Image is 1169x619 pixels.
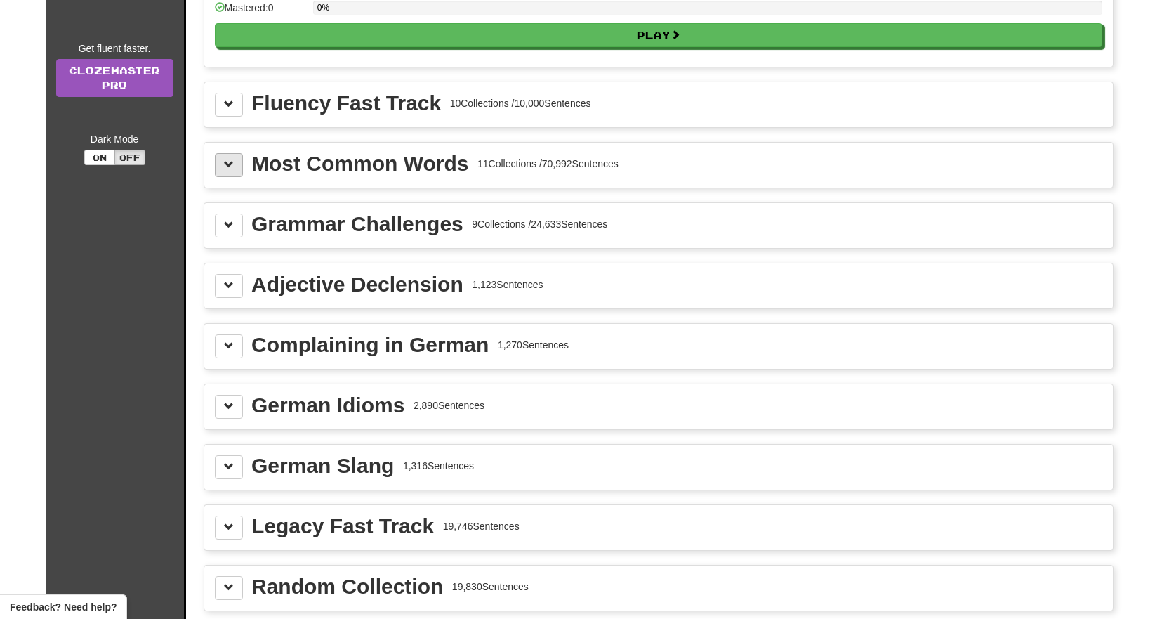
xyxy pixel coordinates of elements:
div: Get fluent faster. [56,41,173,56]
button: Off [114,150,145,165]
div: 1,270 Sentences [498,338,569,352]
button: On [84,150,115,165]
div: 11 Collections / 70,992 Sentences [477,157,619,171]
div: 10 Collections / 10,000 Sentences [450,96,591,110]
button: Play [215,23,1102,47]
div: Mastered: 0 [215,1,306,24]
div: 19,746 Sentences [443,519,520,533]
div: Adjective Declension [251,274,463,295]
div: 9 Collections / 24,633 Sentences [472,217,607,231]
div: German Slang [251,455,394,476]
div: Grammar Challenges [251,214,463,235]
div: Fluency Fast Track [251,93,441,114]
div: Complaining in German [251,334,489,356]
div: 1,123 Sentences [472,278,543,292]
span: Open feedback widget [10,600,117,614]
div: Legacy Fast Track [251,516,434,537]
a: ClozemasterPro [56,59,173,97]
div: Most Common Words [251,153,468,174]
div: 1,316 Sentences [403,459,474,473]
div: 2,890 Sentences [414,398,484,412]
div: Random Collection [251,576,443,597]
div: 19,830 Sentences [452,580,529,594]
div: German Idioms [251,395,404,416]
div: Dark Mode [56,132,173,146]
